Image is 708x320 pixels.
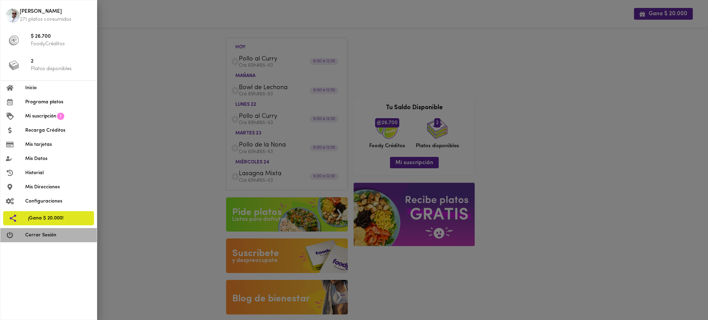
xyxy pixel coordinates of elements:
[31,58,91,66] span: 2
[25,141,91,148] span: Mis tarjetas
[20,8,91,16] span: [PERSON_NAME]
[9,60,19,70] img: platos_menu.png
[25,183,91,191] span: Mis Direcciones
[31,65,91,73] p: Platos disponibles
[31,40,91,48] p: FoodyCréditos
[668,280,701,313] iframe: Messagebird Livechat Widget
[25,232,91,239] span: Cerrar Sesión
[25,98,91,106] span: Programa platos
[25,84,91,92] span: Inicio
[9,35,19,46] img: foody-creditos-black.png
[25,198,91,205] span: Configuraciones
[25,155,91,162] span: Mis Datos
[25,113,56,120] span: Mi suscripción
[25,127,91,134] span: Recarga Créditos
[28,215,88,222] span: ¡Gana $ 20.000!
[25,169,91,177] span: Historial
[20,16,91,23] p: 271 platos consumidos
[31,33,91,41] span: $ 26.700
